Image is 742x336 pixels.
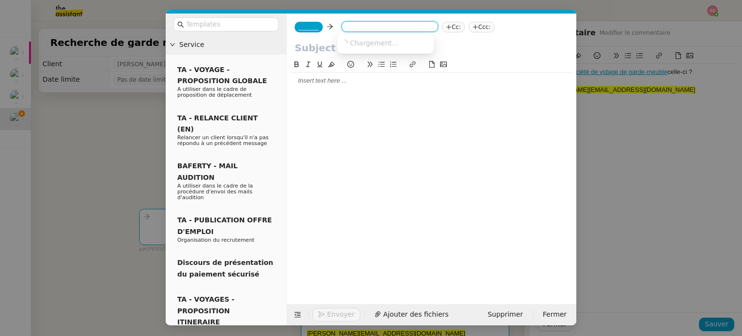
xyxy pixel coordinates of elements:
[383,309,448,320] span: Ajouter des fichiers
[177,183,253,201] span: A utiliser dans le cadre de la procédure d'envoi des mails d'audition
[177,162,238,181] span: BAFERTY - MAIL AUDITION
[166,35,286,54] div: Service
[299,24,319,30] span: _______
[177,114,258,133] span: TA - RELANCE CLIENT (EN)
[177,259,273,278] span: Discours de présentation du paiement sécurisé
[177,295,234,326] span: TA - VOYAGES - PROPOSITION ITINERAIRE
[442,22,465,32] nz-tag: Cc:
[186,19,273,30] input: Templates
[369,308,454,321] button: Ajouter des fichiers
[177,134,269,146] span: Relancer un client lorsqu'il n'a pas répondu à un précédent message
[543,309,567,320] span: Fermer
[469,22,495,32] nz-tag: Ccc:
[313,308,360,321] button: Envoyer
[537,308,572,321] button: Fermer
[177,237,255,243] span: Organisation du recrutement
[295,41,569,55] input: Subject
[487,309,523,320] span: Supprimer
[177,66,267,85] span: TA - VOYAGE - PROPOSITION GLOBALE
[350,39,398,47] span: Chargement...
[177,216,272,235] span: TA - PUBLICATION OFFRE D'EMPLOI
[177,86,252,98] span: A utiliser dans le cadre de proposition de déplacement
[179,39,283,50] span: Service
[482,308,528,321] button: Supprimer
